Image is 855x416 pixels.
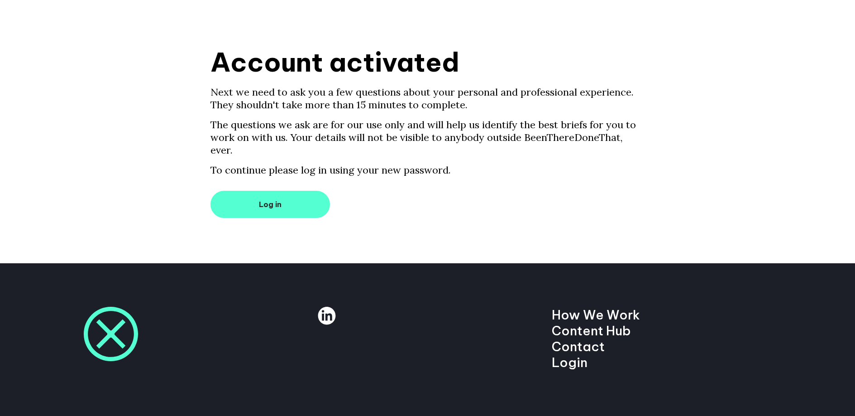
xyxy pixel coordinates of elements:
[552,339,605,354] a: Contact
[552,323,631,339] a: Content Hub
[210,45,645,78] h1: Account activated
[552,307,640,323] a: How We Work
[210,164,645,176] p: To continue please log in using your new password.
[210,86,645,111] p: Next we need to ask you a few questions about your personal and professional experience. They sho...
[552,354,588,370] a: Login
[210,118,645,156] p: The questions we ask are for our use only and will help us identify the best briefs for you to wo...
[210,191,330,218] a: Log in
